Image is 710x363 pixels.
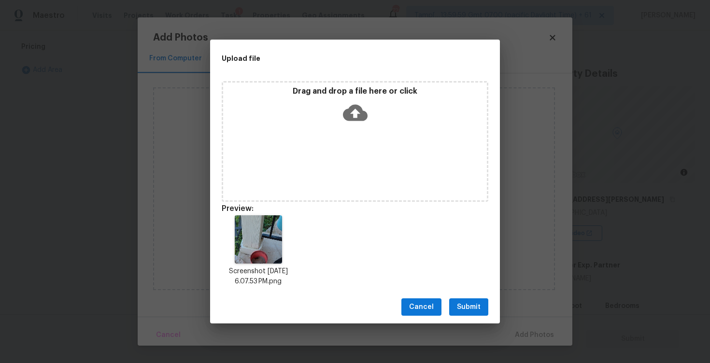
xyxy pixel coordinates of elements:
[409,301,434,313] span: Cancel
[449,298,488,316] button: Submit
[235,215,282,264] img: KgLWeCr2vbne+3Tl+vMdyMQp905ObZf1eGb4YHV38Daj8bgTDBXQf0cP85Gb53K6o8i+PS90vpWUINzrK3KGOepqHZVgaM9B9...
[222,53,445,64] h2: Upload file
[222,266,295,287] p: Screenshot [DATE] 6.07.53 PM.png
[457,301,481,313] span: Submit
[223,86,487,97] p: Drag and drop a file here or click
[401,298,441,316] button: Cancel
